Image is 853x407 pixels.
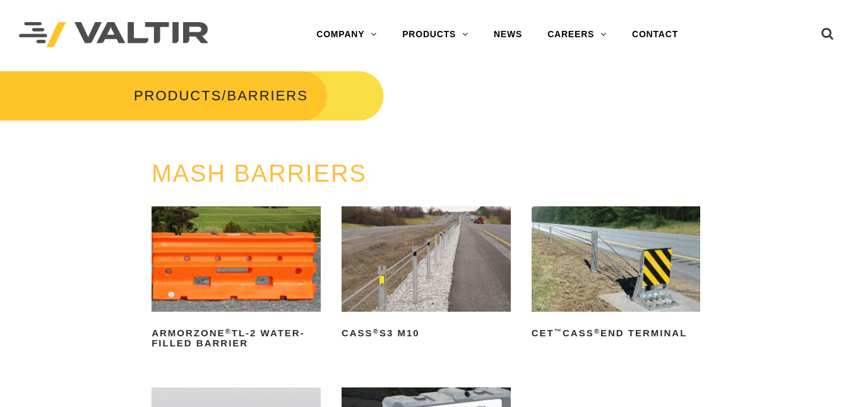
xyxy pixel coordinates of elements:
img: Valtir [19,22,208,48]
a: ArmorZone®TL-2 Water-Filled Barrier [152,206,321,353]
a: PRODUCTS [134,88,222,103]
a: CASS®S3 M10 [342,206,511,343]
a: CONTACT [619,22,691,47]
h2: CET CASS End Terminal [532,323,701,343]
sup: ® [225,327,231,335]
sup: ® [594,327,600,335]
a: CET™CASS®End Terminal [532,206,701,343]
h2: CASS S3 M10 [342,323,511,343]
a: COMPANY [304,22,390,47]
sup: ® [373,327,379,335]
a: NEWS [481,22,535,47]
a: MASH BARRIERS [152,160,367,187]
h2: ArmorZone TL-2 Water-Filled Barrier [152,323,321,353]
a: PRODUCTS [390,22,481,47]
sup: ™ [554,327,563,335]
span: BARRIERS [227,88,307,103]
a: CAREERS [535,22,619,47]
